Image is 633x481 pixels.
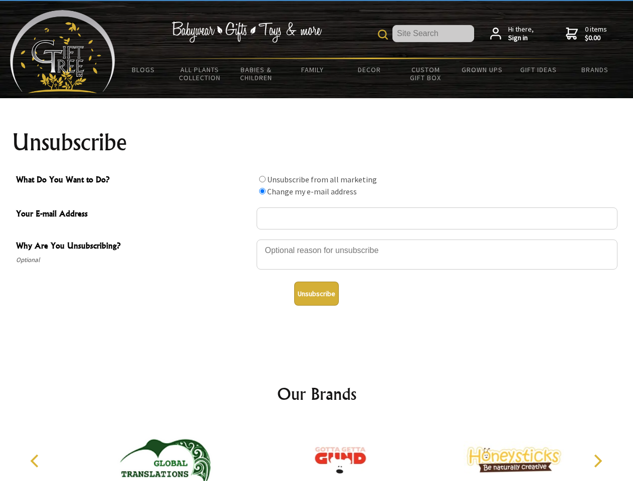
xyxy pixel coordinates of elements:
[257,207,617,229] input: Your E-mail Address
[259,176,266,182] input: What Do You Want to Do?
[508,25,534,43] span: Hi there,
[285,59,341,80] a: Family
[490,25,534,43] a: Hi there,Sign in
[115,59,172,80] a: BLOGS
[508,34,534,43] strong: Sign in
[12,130,621,154] h1: Unsubscribe
[16,207,252,222] span: Your E-mail Address
[16,239,252,254] span: Why Are You Unsubscribing?
[294,282,339,306] button: Unsubscribe
[257,239,617,270] textarea: Why Are You Unsubscribing?
[259,188,266,194] input: What Do You Want to Do?
[267,186,357,196] label: Change my e-mail address
[20,382,613,406] h2: Our Brands
[25,450,47,472] button: Previous
[510,59,567,80] a: Gift Ideas
[378,30,388,40] img: product search
[585,34,607,43] strong: $0.00
[10,10,115,93] img: Babyware - Gifts - Toys and more...
[566,25,607,43] a: 0 items$0.00
[16,173,252,188] span: What Do You Want to Do?
[228,59,285,88] a: Babies & Children
[397,59,454,88] a: Custom Gift Box
[586,450,608,472] button: Next
[171,22,322,43] img: Babywear - Gifts - Toys & more
[267,174,377,184] label: Unsubscribe from all marketing
[454,59,510,80] a: Grown Ups
[567,59,623,80] a: Brands
[172,59,229,88] a: All Plants Collection
[341,59,397,80] a: Decor
[392,25,474,42] input: Site Search
[16,254,252,266] span: Optional
[585,25,607,43] span: 0 items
